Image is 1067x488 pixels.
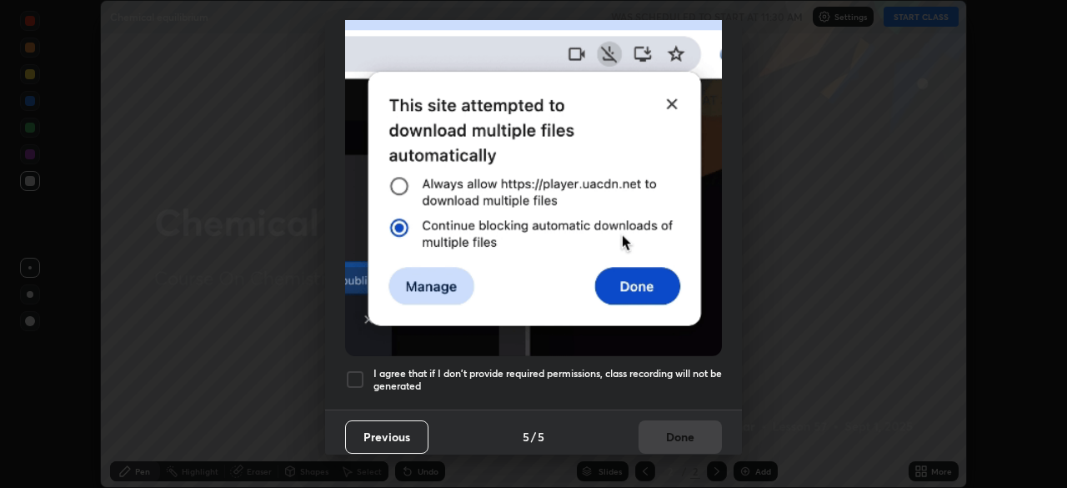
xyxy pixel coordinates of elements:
[538,428,544,445] h4: 5
[373,367,722,393] h5: I agree that if I don't provide required permissions, class recording will not be generated
[523,428,529,445] h4: 5
[531,428,536,445] h4: /
[345,420,428,454] button: Previous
